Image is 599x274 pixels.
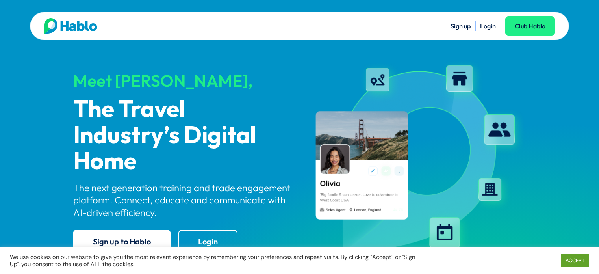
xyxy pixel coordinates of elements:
a: Sign up to Hablo [73,230,171,253]
a: ACCEPT [561,254,589,267]
a: Login [480,22,496,30]
p: The next generation training and trade engagement platform. Connect, educate and communicate with... [73,182,293,219]
div: Meet [PERSON_NAME], [73,72,293,90]
a: Club Hablo [505,16,555,36]
a: Login [178,230,237,253]
div: We use cookies on our website to give you the most relevant experience by remembering your prefer... [10,253,415,268]
a: Sign up [451,22,471,30]
p: The Travel Industry’s Digital Home [73,97,293,175]
img: hablo-profile-image [306,59,526,260]
img: Hablo logo main 2 [44,18,97,34]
